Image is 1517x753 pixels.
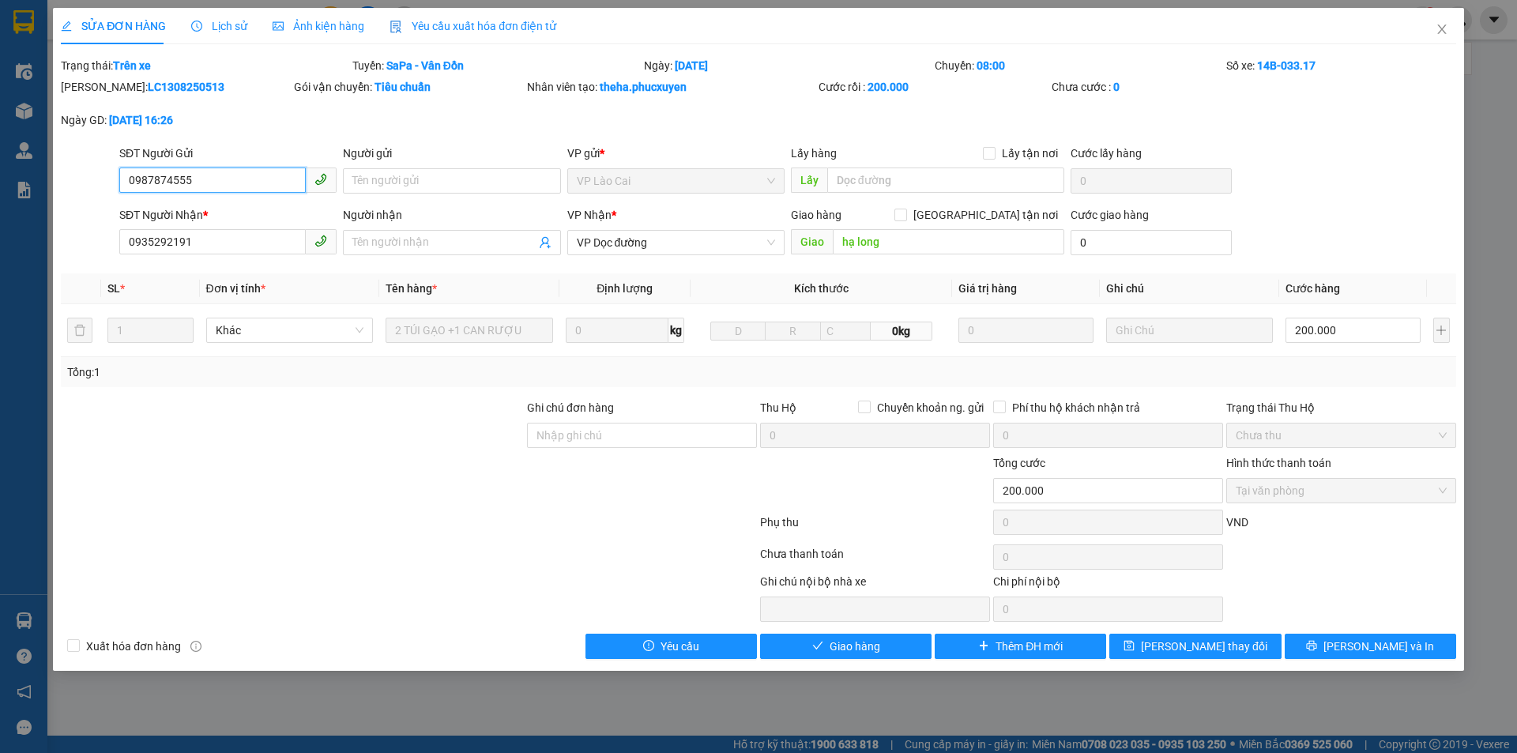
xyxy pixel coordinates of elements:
[668,318,684,343] span: kg
[294,78,524,96] div: Gói vận chuyển:
[1113,81,1120,93] b: 0
[7,46,159,102] span: Gửi hàng [GEOGRAPHIC_DATA]: Hotline:
[67,363,585,381] div: Tổng: 1
[996,145,1064,162] span: Lấy tận nơi
[935,634,1106,659] button: plusThêm ĐH mới
[760,401,796,414] span: Thu Hộ
[1106,318,1274,343] input: Ghi Chú
[61,78,291,96] div: [PERSON_NAME]:
[1109,634,1281,659] button: save[PERSON_NAME] thay đổi
[760,634,932,659] button: checkGiao hàng
[14,106,152,148] span: Gửi hàng Hạ Long: Hotline:
[343,206,560,224] div: Người nhận
[933,57,1225,74] div: Chuyến:
[1141,638,1267,655] span: [PERSON_NAME] thay đổi
[1436,23,1448,36] span: close
[527,78,815,96] div: Nhân viên tạo:
[958,318,1093,343] input: 0
[1071,230,1232,255] input: Cước giao hàng
[791,168,827,193] span: Lấy
[567,209,612,221] span: VP Nhận
[1285,282,1340,295] span: Cước hàng
[1433,318,1450,343] button: plus
[567,145,785,162] div: VP gửi
[977,59,1005,72] b: 08:00
[17,8,149,42] strong: Công ty TNHH Phúc Xuyên
[758,545,992,573] div: Chưa thanh toán
[1071,168,1232,194] input: Cước lấy hàng
[80,638,187,655] span: Xuất hóa đơn hàng
[190,641,201,652] span: info-circle
[758,514,992,541] div: Phụ thu
[109,114,173,126] b: [DATE] 16:26
[577,231,775,254] span: VP Dọc đường
[107,282,120,295] span: SL
[539,236,551,249] span: user-add
[993,457,1045,469] span: Tổng cước
[61,111,291,129] div: Ngày GD:
[765,322,821,341] input: R
[206,282,265,295] span: Đơn vị tính
[1226,399,1456,416] div: Trạng thái Thu Hộ
[148,81,224,93] b: LC1308250513
[1257,59,1316,72] b: 14B-033.17
[907,206,1064,224] span: [GEOGRAPHIC_DATA] tận nơi
[527,423,757,448] input: Ghi chú đơn hàng
[386,318,553,343] input: VD: Bàn, Ghế
[343,145,560,162] div: Người gửi
[8,60,159,88] strong: 024 3236 3236 -
[386,282,437,295] span: Tên hàng
[1306,640,1317,653] span: printer
[642,57,934,74] div: Ngày:
[812,640,823,653] span: check
[577,169,775,193] span: VP Lào Cai
[1285,634,1456,659] button: printer[PERSON_NAME] và In
[191,20,247,32] span: Lịch sử
[760,573,990,597] div: Ghi chú nội bộ nhà xe
[375,81,431,93] b: Tiêu chuẩn
[1006,399,1146,416] span: Phí thu hộ khách nhận trả
[675,59,708,72] b: [DATE]
[113,59,151,72] b: Trên xe
[351,57,642,74] div: Tuyến:
[819,78,1048,96] div: Cước rồi :
[119,145,337,162] div: SĐT Người Gửi
[1124,640,1135,653] span: save
[61,21,72,32] span: edit
[958,282,1017,295] span: Giá trị hàng
[791,147,837,160] span: Lấy hàng
[216,318,364,342] span: Khác
[119,206,337,224] div: SĐT Người Nhận
[1226,516,1248,529] span: VND
[820,322,871,341] input: C
[67,318,92,343] button: delete
[585,634,757,659] button: exclamation-circleYêu cầu
[791,209,841,221] span: Giao hàng
[868,81,909,93] b: 200.000
[1225,57,1458,74] div: Số xe:
[1226,457,1331,469] label: Hình thức thanh toán
[390,20,556,32] span: Yêu cầu xuất hóa đơn điện tử
[830,638,880,655] span: Giao hàng
[597,282,653,295] span: Định lượng
[527,401,614,414] label: Ghi chú đơn hàng
[390,21,402,33] img: icon
[993,573,1223,597] div: Chi phí nội bộ
[871,322,932,341] span: 0kg
[1236,479,1447,503] span: Tại văn phòng
[191,21,202,32] span: clock-circle
[273,21,284,32] span: picture
[33,74,158,102] strong: 0888 827 827 - 0848 827 827
[871,399,990,416] span: Chuyển khoản ng. gửi
[273,20,364,32] span: Ảnh kiện hàng
[978,640,989,653] span: plus
[791,229,833,254] span: Giao
[661,638,699,655] span: Yêu cầu
[833,229,1064,254] input: Dọc đường
[1323,638,1434,655] span: [PERSON_NAME] và In
[827,168,1064,193] input: Dọc đường
[710,322,766,341] input: D
[996,638,1063,655] span: Thêm ĐH mới
[1052,78,1282,96] div: Chưa cước :
[1236,424,1447,447] span: Chưa thu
